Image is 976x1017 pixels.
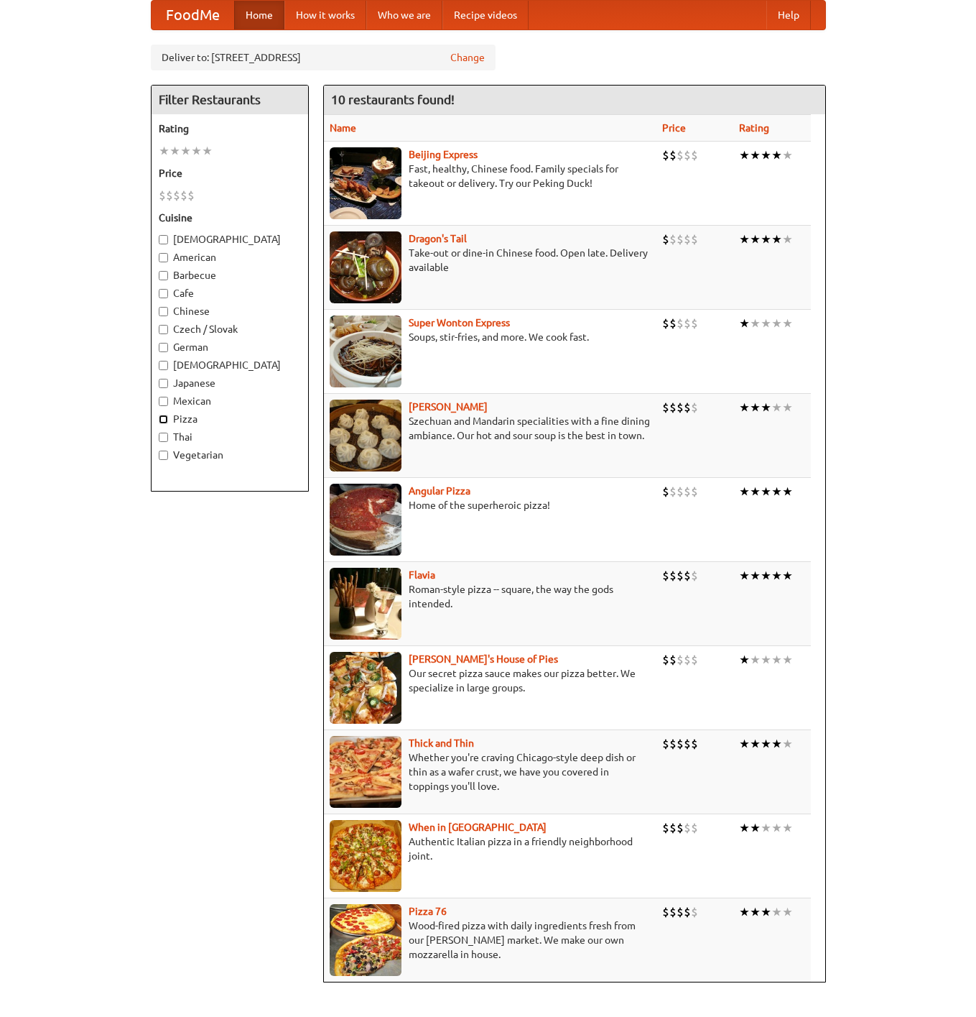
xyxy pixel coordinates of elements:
[330,122,356,134] a: Name
[782,652,793,668] li: ★
[662,400,669,415] li: $
[159,448,301,462] label: Vegetarian
[691,400,698,415] li: $
[159,211,301,225] h5: Cuisine
[450,50,485,65] a: Change
[159,451,168,460] input: Vegetarian
[677,484,684,500] li: $
[409,822,547,833] a: When in [GEOGRAPHIC_DATA]
[669,652,677,668] li: $
[782,400,793,415] li: ★
[330,316,401,387] img: superwonton.jpg
[677,904,684,920] li: $
[739,904,750,920] li: ★
[159,271,168,280] input: Barbecue
[442,1,529,29] a: Recipe videos
[180,143,191,159] li: ★
[409,149,478,160] b: Beijing Express
[202,143,213,159] li: ★
[684,736,691,752] li: $
[330,498,651,512] p: Home of the superheroic pizza!
[409,485,470,497] a: Angular Pizza
[234,1,284,29] a: Home
[159,358,301,372] label: [DEMOGRAPHIC_DATA]
[739,568,750,584] li: ★
[159,121,301,136] h5: Rating
[771,231,782,247] li: ★
[750,652,761,668] li: ★
[771,820,782,836] li: ★
[750,568,761,584] li: ★
[409,737,474,749] a: Thick and Thin
[152,1,234,29] a: FoodMe
[669,904,677,920] li: $
[684,652,691,668] li: $
[159,253,168,262] input: American
[159,412,301,426] label: Pizza
[691,568,698,584] li: $
[409,906,447,917] b: Pizza 76
[750,400,761,415] li: ★
[739,400,750,415] li: ★
[159,376,301,390] label: Japanese
[750,316,761,331] li: ★
[771,904,782,920] li: ★
[159,250,301,264] label: American
[739,652,750,668] li: ★
[669,568,677,584] li: $
[159,340,301,354] label: German
[330,820,401,892] img: wheninrome.jpg
[662,122,686,134] a: Price
[330,568,401,640] img: flavia.jpg
[771,736,782,752] li: ★
[750,147,761,163] li: ★
[159,325,168,334] input: Czech / Slovak
[159,379,168,388] input: Japanese
[677,568,684,584] li: $
[691,231,698,247] li: $
[669,147,677,163] li: $
[739,316,750,331] li: ★
[409,401,488,413] a: [PERSON_NAME]
[782,568,793,584] li: ★
[691,652,698,668] li: $
[187,188,195,203] li: $
[191,143,202,159] li: ★
[409,233,467,244] b: Dragon's Tail
[750,904,761,920] li: ★
[331,93,455,106] ng-pluralize: 10 restaurants found!
[159,433,168,442] input: Thai
[750,484,761,500] li: ★
[159,361,168,370] input: [DEMOGRAPHIC_DATA]
[691,904,698,920] li: $
[750,231,761,247] li: ★
[782,316,793,331] li: ★
[662,904,669,920] li: $
[669,820,677,836] li: $
[750,820,761,836] li: ★
[691,484,698,500] li: $
[761,231,771,247] li: ★
[159,430,301,444] label: Thai
[159,304,301,318] label: Chinese
[159,394,301,408] label: Mexican
[409,569,435,581] a: Flavia
[761,484,771,500] li: ★
[330,147,401,219] img: beijing.jpg
[684,231,691,247] li: $
[169,143,180,159] li: ★
[366,1,442,29] a: Who we are
[330,162,651,190] p: Fast, healthy, Chinese food. Family specials for takeout or delivery. Try our Peking Duck!
[330,750,651,793] p: Whether you're craving Chicago-style deep dish or thin as a wafer crust, we have you covered in t...
[761,652,771,668] li: ★
[782,904,793,920] li: ★
[409,653,558,665] b: [PERSON_NAME]'s House of Pies
[330,666,651,695] p: Our secret pizza sauce makes our pizza better. We specialize in large groups.
[739,484,750,500] li: ★
[684,820,691,836] li: $
[782,820,793,836] li: ★
[159,415,168,424] input: Pizza
[159,322,301,336] label: Czech / Slovak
